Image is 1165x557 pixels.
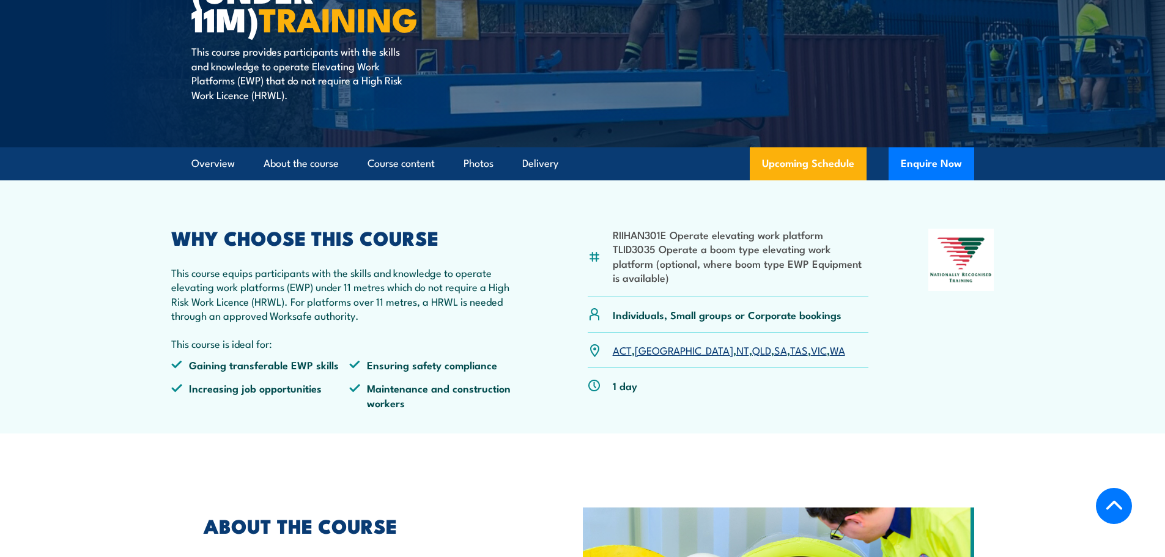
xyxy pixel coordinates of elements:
[774,342,787,357] a: SA
[204,517,527,534] h2: ABOUT THE COURSE
[349,381,528,410] li: Maintenance and construction workers
[635,342,733,357] a: [GEOGRAPHIC_DATA]
[752,342,771,357] a: QLD
[171,265,528,323] p: This course equips participants with the skills and knowledge to operate elevating work platforms...
[464,147,494,180] a: Photos
[171,358,350,372] li: Gaining transferable EWP skills
[790,342,808,357] a: TAS
[613,308,841,322] p: Individuals, Small groups or Corporate bookings
[191,44,415,101] p: This course provides participants with the skills and knowledge to operate Elevating Work Platfor...
[750,147,867,180] a: Upcoming Schedule
[264,147,339,180] a: About the course
[613,343,845,357] p: , , , , , , ,
[928,229,994,291] img: Nationally Recognised Training logo.
[522,147,558,180] a: Delivery
[349,358,528,372] li: Ensuring safety compliance
[171,336,528,350] p: This course is ideal for:
[613,378,637,393] p: 1 day
[171,229,528,246] h2: WHY CHOOSE THIS COURSE
[613,227,869,242] li: RIIHAN301E Operate elevating work platform
[191,147,235,180] a: Overview
[736,342,749,357] a: NT
[171,381,350,410] li: Increasing job opportunities
[811,342,827,357] a: VIC
[889,147,974,180] button: Enquire Now
[613,342,632,357] a: ACT
[830,342,845,357] a: WA
[613,242,869,284] li: TLID3035 Operate a boom type elevating work platform (optional, where boom type EWP Equipment is ...
[368,147,435,180] a: Course content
